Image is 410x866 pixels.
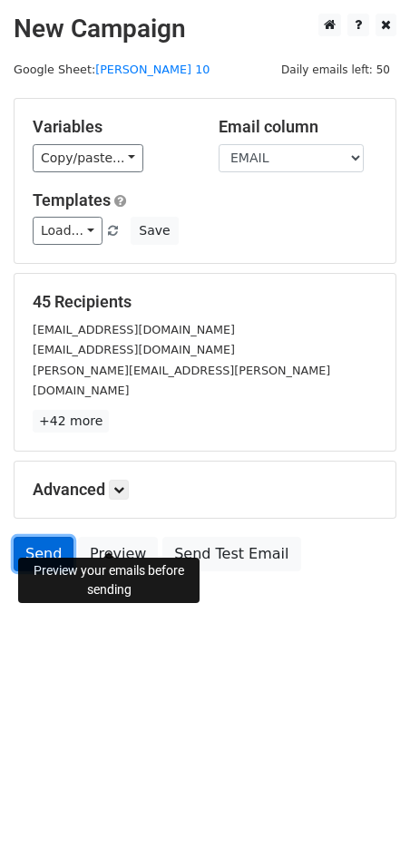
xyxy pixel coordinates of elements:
[33,323,235,336] small: [EMAIL_ADDRESS][DOMAIN_NAME]
[14,14,396,44] h2: New Campaign
[18,558,200,603] div: Preview your emails before sending
[219,117,377,137] h5: Email column
[319,779,410,866] iframe: Chat Widget
[33,364,330,398] small: [PERSON_NAME][EMAIL_ADDRESS][PERSON_NAME][DOMAIN_NAME]
[131,217,178,245] button: Save
[319,779,410,866] div: Widget chat
[14,63,210,76] small: Google Sheet:
[14,537,73,571] a: Send
[33,480,377,500] h5: Advanced
[162,537,300,571] a: Send Test Email
[275,60,396,80] span: Daily emails left: 50
[33,343,235,356] small: [EMAIL_ADDRESS][DOMAIN_NAME]
[33,190,111,209] a: Templates
[78,537,158,571] a: Preview
[33,292,377,312] h5: 45 Recipients
[33,144,143,172] a: Copy/paste...
[275,63,396,76] a: Daily emails left: 50
[33,217,102,245] a: Load...
[95,63,210,76] a: [PERSON_NAME] 10
[33,117,191,137] h5: Variables
[33,410,109,433] a: +42 more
